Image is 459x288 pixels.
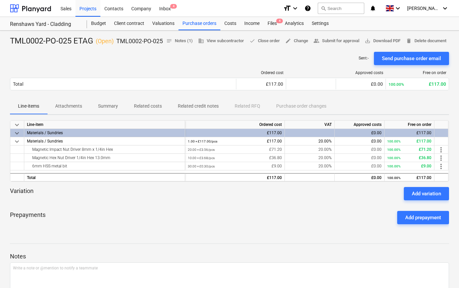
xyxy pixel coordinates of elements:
[87,17,110,30] div: Budget
[27,162,182,170] div: 6mm HSS metal bit
[285,121,335,129] div: VAT
[188,145,282,154] div: £71.20
[188,162,282,170] div: £9.00
[285,137,335,145] div: 20.00%
[134,103,162,110] p: Related costs
[283,4,291,12] i: format_size
[404,187,449,200] button: Add variation
[239,81,283,87] div: £117.00
[362,36,403,46] button: Download PDF
[339,81,383,87] div: £0.00
[387,156,401,160] small: 100.00%
[339,70,383,75] div: Approved costs
[385,121,434,129] div: Free on order
[318,3,364,14] button: Search
[387,145,431,154] div: £71.20
[276,19,283,23] span: 4
[437,154,445,162] span: more_vert
[188,174,282,182] div: £117.00
[426,256,459,288] iframe: Chat Widget
[188,148,215,151] small: 20.00 × £3.56 / pcs
[10,252,449,260] p: Notes
[24,121,185,129] div: Line-item
[387,129,431,137] div: £117.00
[405,213,441,222] div: Add prepayment
[337,129,382,137] div: £0.00
[397,211,449,224] button: Add prepayment
[387,154,431,162] div: £36.80
[387,174,431,182] div: £117.00
[313,37,359,45] span: Submit for approval
[249,37,280,45] span: Close order
[337,137,382,145] div: £0.00
[412,189,441,198] div: Add variation
[359,55,369,61] p: Sent : -
[18,103,39,110] p: Line-items
[110,17,148,30] a: Client contract
[389,70,446,75] div: Free on order
[387,162,431,170] div: £9.00
[313,38,319,44] span: people_alt
[240,17,264,30] div: Income
[387,164,401,168] small: 100.00%
[304,4,311,12] i: Knowledge base
[188,154,282,162] div: £36.80
[285,154,335,162] div: 20.00%
[281,17,308,30] a: Analytics
[285,37,308,45] span: Change
[188,156,215,160] small: 10.00 × £3.68 / pcs
[188,164,215,168] small: 30.00 × £0.30 / pcs
[441,4,449,12] i: keyboard_arrow_down
[337,145,382,154] div: £0.00
[13,81,23,87] div: Total
[178,17,220,30] div: Purchase orders
[239,70,284,75] div: Ordered cost
[437,162,445,170] span: more_vert
[10,187,34,200] p: Variation
[27,154,182,162] div: Magnetic Hex Nut Driver 1/4in Hex 13.0mm
[27,139,63,144] span: Materials / Sundries
[387,148,401,151] small: 100.00%
[220,17,240,30] a: Costs
[27,145,182,153] div: Magnetic Impact Nut Driver 8mm x 1/4in Hex
[24,173,185,181] div: Total
[148,17,178,30] a: Valuations
[164,36,195,46] button: Notes (1)
[10,211,46,224] p: Prepayments
[195,36,247,46] button: View subcontractor
[308,17,333,30] a: Settings
[291,4,299,12] i: keyboard_arrow_down
[166,37,193,45] span: Notes (1)
[188,137,282,145] div: £117.00
[337,174,382,182] div: £0.00
[10,36,163,47] div: TML0002-PO-025 ETAG
[247,36,283,46] button: Close order
[27,129,182,137] div: Materials / Sundries
[188,140,217,143] small: 1.00 × £117.00 / pcs
[311,36,362,46] button: Submit for approval
[337,154,382,162] div: £0.00
[13,129,21,137] span: keyboard_arrow_down
[321,6,326,11] span: search
[188,129,282,137] div: £117.00
[185,121,285,129] div: Ordered cost
[387,140,401,143] small: 100.00%
[374,52,449,65] button: Send purchase order email
[365,37,401,45] span: Download PDF
[389,82,404,87] small: 100.00%
[437,146,445,154] span: more_vert
[407,6,440,11] span: [PERSON_NAME]
[370,4,376,12] i: notifications
[249,38,255,44] span: done
[264,17,281,30] a: Files4
[394,4,402,12] i: keyboard_arrow_down
[116,37,163,45] p: TML0002-PO-025
[178,103,219,110] p: Related credit notes
[406,37,446,45] span: Delete document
